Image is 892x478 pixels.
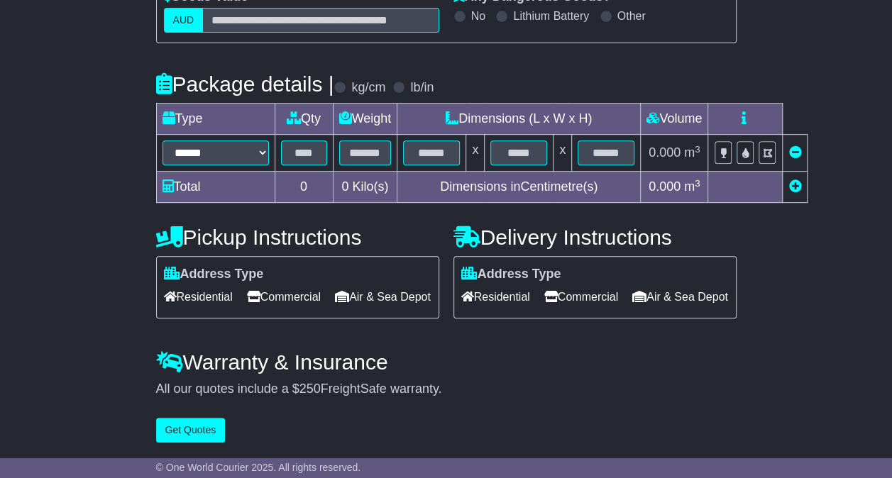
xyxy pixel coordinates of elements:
[156,350,737,374] h4: Warranty & Insurance
[695,178,700,189] sup: 3
[333,104,397,135] td: Weight
[247,286,321,308] span: Commercial
[156,462,361,473] span: © One World Courier 2025. All rights reserved.
[397,172,641,203] td: Dimensions in Centimetre(s)
[341,179,348,194] span: 0
[333,172,397,203] td: Kilo(s)
[156,226,439,249] h4: Pickup Instructions
[453,226,737,249] h4: Delivery Instructions
[275,104,333,135] td: Qty
[788,145,801,160] a: Remove this item
[684,179,700,194] span: m
[632,286,728,308] span: Air & Sea Depot
[335,286,431,308] span: Air & Sea Depot
[695,144,700,155] sup: 3
[156,172,275,203] td: Total
[649,179,681,194] span: 0.000
[156,382,737,397] div: All our quotes include a $ FreightSafe warranty.
[351,80,385,96] label: kg/cm
[156,104,275,135] td: Type
[554,135,572,172] td: x
[410,80,434,96] label: lb/in
[461,286,530,308] span: Residential
[299,382,321,396] span: 250
[164,8,204,33] label: AUD
[164,267,264,282] label: Address Type
[156,418,226,443] button: Get Quotes
[788,179,801,194] a: Add new item
[617,9,646,23] label: Other
[275,172,333,203] td: 0
[164,286,233,308] span: Residential
[471,9,485,23] label: No
[466,135,485,172] td: x
[461,267,561,282] label: Address Type
[649,145,681,160] span: 0.000
[684,145,700,160] span: m
[156,72,334,96] h4: Package details |
[544,286,618,308] span: Commercial
[641,104,708,135] td: Volume
[397,104,641,135] td: Dimensions (L x W x H)
[513,9,589,23] label: Lithium Battery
